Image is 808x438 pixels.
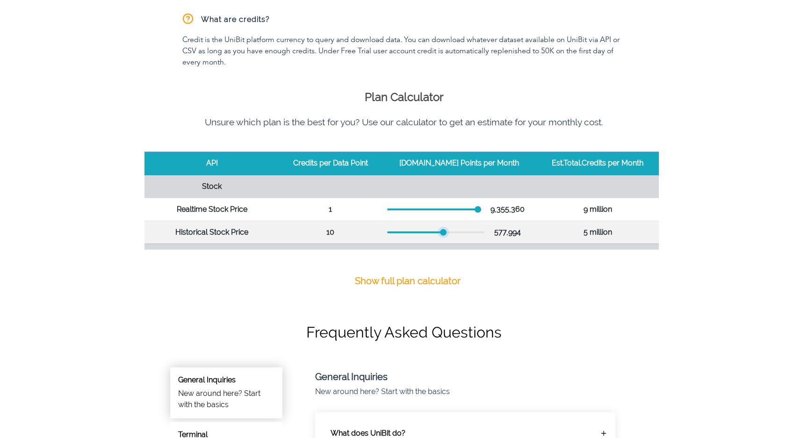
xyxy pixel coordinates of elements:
[615,265,802,397] iframe: Drift Widget Chat Window
[279,151,381,175] th: Credits per Data Point
[537,198,659,221] td: 9 million
[279,221,381,244] td: 10
[537,221,659,244] td: 5 million
[279,198,381,221] td: 1
[144,198,279,221] th: Realtime Stock Price
[144,151,279,175] th: API
[350,269,465,293] a: Show full plan calculator
[178,375,274,384] h6: General Inquiries
[484,204,531,215] div: 9,355,360
[175,9,633,31] p: What are credits?
[355,274,461,288] p: Show full plan calculator
[315,386,642,397] p: New around here? Start with the basics
[537,151,659,175] th: Est.Total.Credits per Month
[144,115,664,129] p: Unsure which plan is the best for you? Use our calculator to get an estimate for your monthly cost.
[484,227,531,238] div: 577,994
[175,31,633,72] p: Credit is the UniBit platform currency to query and download data. You can download whatever data...
[144,221,279,244] th: Historical Stock Price
[382,151,537,175] th: [DOMAIN_NAME] Points per Month
[144,175,279,198] th: Stock
[144,323,664,341] h1: Frequently Asked Questions
[761,391,797,427] iframe: Drift Widget Chat Controller
[144,244,279,266] th: Fundamentals
[144,91,664,104] h1: Plan Calculator
[315,371,642,382] h5: General Inquiries
[178,388,274,410] p: New around here? Start with the basics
